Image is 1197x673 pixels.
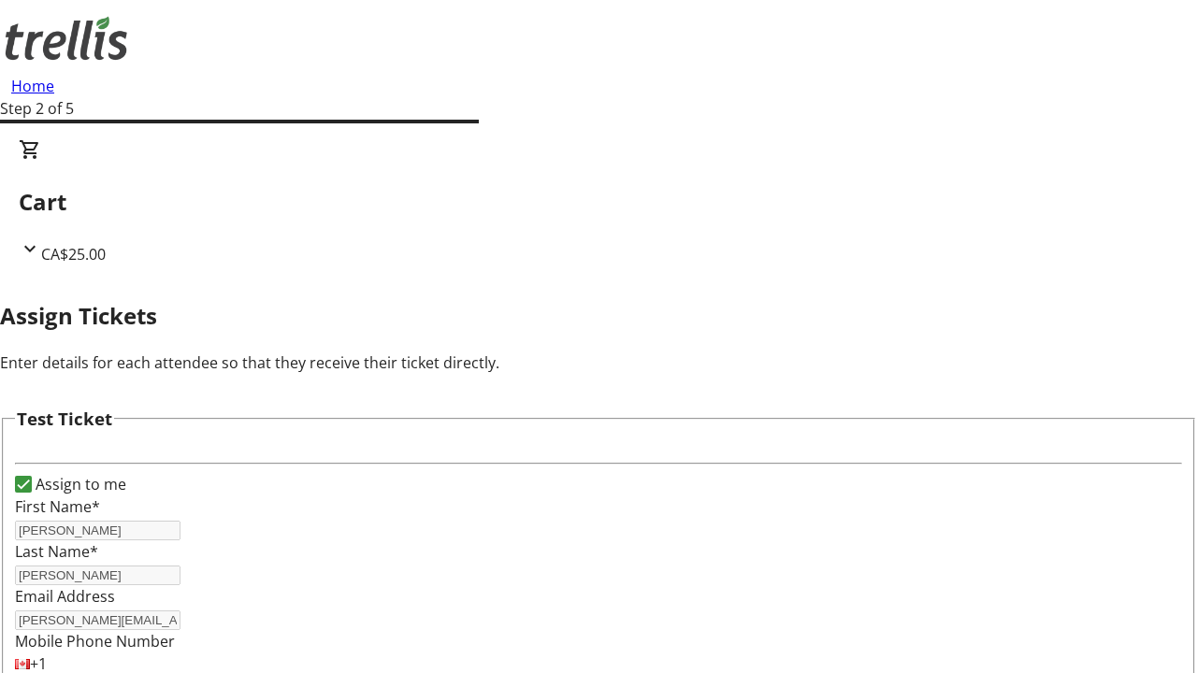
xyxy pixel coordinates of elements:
[41,244,106,265] span: CA$25.00
[15,631,175,652] label: Mobile Phone Number
[15,541,98,562] label: Last Name*
[17,406,112,432] h3: Test Ticket
[32,473,126,495] label: Assign to me
[15,586,115,607] label: Email Address
[19,185,1178,219] h2: Cart
[15,496,100,517] label: First Name*
[19,138,1178,265] div: CartCA$25.00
